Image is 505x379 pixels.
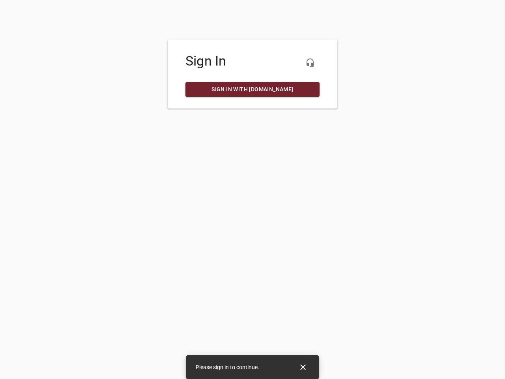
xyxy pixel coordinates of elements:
[185,53,320,69] h4: Sign In
[192,84,313,94] span: Sign in with [DOMAIN_NAME]
[301,53,320,72] button: Live Chat
[294,358,312,377] button: Close
[185,82,320,97] a: Sign in with [DOMAIN_NAME]
[196,364,259,370] span: Please sign in to continue.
